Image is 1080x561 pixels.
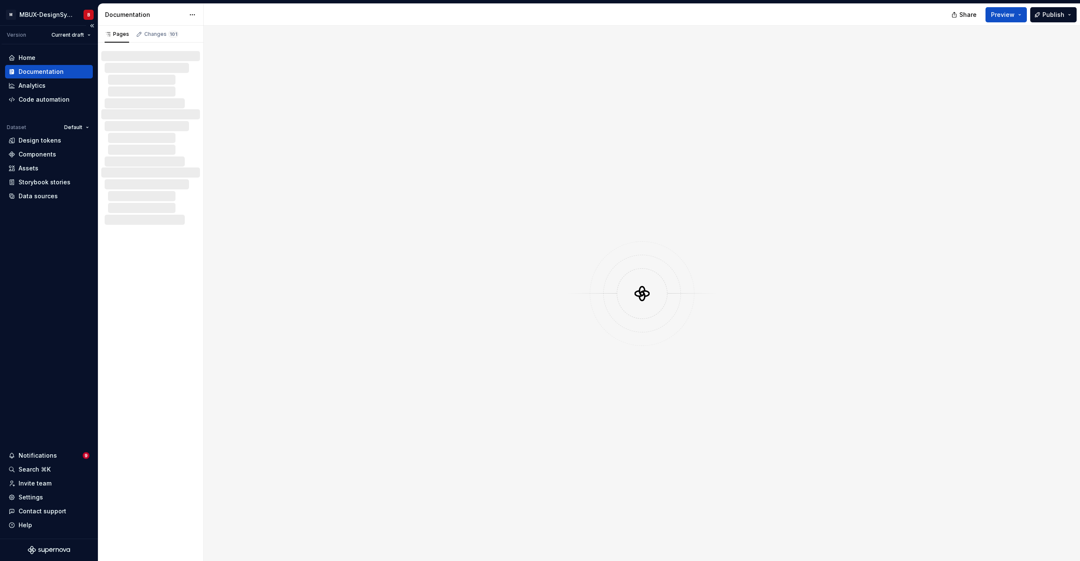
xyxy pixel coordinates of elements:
[5,51,93,65] a: Home
[985,7,1027,22] button: Preview
[19,11,73,19] div: MBUX-DesignSystem
[2,5,96,24] button: MMBUX-DesignSystemB
[28,546,70,554] svg: Supernova Logo
[19,95,70,104] div: Code automation
[5,134,93,147] a: Design tokens
[19,81,46,90] div: Analytics
[5,477,93,490] a: Invite team
[5,504,93,518] button: Contact support
[19,479,51,488] div: Invite team
[19,54,35,62] div: Home
[7,32,26,38] div: Version
[60,121,93,133] button: Default
[1030,7,1077,22] button: Publish
[19,451,57,460] div: Notifications
[5,162,93,175] a: Assets
[5,189,93,203] a: Data sources
[105,31,129,38] div: Pages
[959,11,977,19] span: Share
[168,31,178,38] span: 101
[5,93,93,106] a: Code automation
[7,124,26,131] div: Dataset
[6,10,16,20] div: M
[5,65,93,78] a: Documentation
[5,449,93,462] button: Notifications9
[86,20,98,32] button: Collapse sidebar
[105,11,185,19] div: Documentation
[19,178,70,186] div: Storybook stories
[144,31,178,38] div: Changes
[19,67,64,76] div: Documentation
[19,507,66,515] div: Contact support
[991,11,1015,19] span: Preview
[19,521,32,529] div: Help
[19,136,61,145] div: Design tokens
[5,463,93,476] button: Search ⌘K
[64,124,82,131] span: Default
[19,192,58,200] div: Data sources
[83,452,89,459] span: 9
[51,32,84,38] span: Current draft
[87,11,90,18] div: B
[5,175,93,189] a: Storybook stories
[19,164,38,173] div: Assets
[5,148,93,161] a: Components
[947,7,982,22] button: Share
[19,493,43,502] div: Settings
[1042,11,1064,19] span: Publish
[5,79,93,92] a: Analytics
[19,465,51,474] div: Search ⌘K
[5,491,93,504] a: Settings
[19,150,56,159] div: Components
[48,29,94,41] button: Current draft
[5,518,93,532] button: Help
